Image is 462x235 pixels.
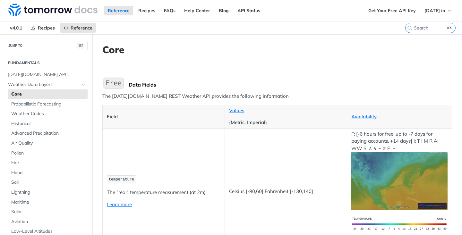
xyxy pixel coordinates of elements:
span: Advanced Precipitation [11,130,86,137]
a: Historical [8,119,88,129]
span: Recipes [38,25,55,31]
p: Field [107,113,220,121]
p: (Metric, Imperial) [229,119,343,126]
a: Maritime [8,197,88,207]
a: Core [8,89,88,99]
a: FAQs [160,6,179,15]
span: Solar [11,209,86,215]
button: [DATE] io [421,6,456,15]
a: Aviation [8,217,88,227]
p: F: [-6 hours for free, up to -7 days for paying accounts, +14 days] I: T I M R A: WW S: ∧ ∨ ~ ⧖ P: + [351,130,448,210]
a: Reference [104,6,133,15]
img: Tomorrow.io Weather API Docs [8,4,98,16]
span: temperature [109,177,134,182]
span: Maritime [11,199,86,206]
span: Fire [11,160,86,166]
a: Availability [351,113,377,120]
span: [DATE][DOMAIN_NAME] APIs [8,71,86,78]
span: Core [11,91,86,97]
a: Get Your Free API Key [365,6,419,15]
span: [DATE] io [424,8,445,13]
button: JUMP TO⌘/ [5,41,88,50]
a: Help Center [181,6,214,15]
kbd: ⌘K [446,25,454,31]
svg: Search [407,25,412,30]
span: Weather Data Layers [8,81,79,88]
a: Fire [8,158,88,168]
p: Celsius [-90,60] Fahrenheit [-130,140] [229,188,343,195]
a: Flood [8,168,88,178]
p: The [DATE][DOMAIN_NAME] REST Weather API provides the following information [102,93,452,100]
span: Air Quality [11,140,86,147]
a: Reference [60,23,96,33]
span: Reference [71,25,92,31]
a: Values [229,107,244,113]
span: Pollen [11,150,86,156]
a: Probabilistic Forecasting [8,99,88,109]
a: Weather Data LayersHide subpages for Weather Data Layers [5,80,88,89]
a: Learn more [107,201,132,207]
button: Hide subpages for Weather Data Layers [81,82,86,87]
span: Weather Codes [11,111,86,117]
a: Soil [8,178,88,187]
div: Data Fields [129,81,452,88]
span: Flood [11,170,86,176]
span: Aviation [11,219,86,225]
span: Lightning [11,189,86,196]
a: Recipes [27,23,58,33]
a: Air Quality [8,138,88,148]
h2: Fundamentals [5,60,88,66]
span: v4.0.1 [6,23,26,33]
span: Historical [11,121,86,127]
a: [DATE][DOMAIN_NAME] APIs [5,70,88,80]
a: Recipes [135,6,159,15]
a: API Status [234,6,264,15]
a: Weather Codes [8,109,88,119]
a: Advanced Precipitation [8,129,88,138]
span: Low-Level Altitudes [11,228,86,235]
a: Blog [215,6,232,15]
a: Solar [8,207,88,217]
span: Expand image [351,221,448,227]
span: Soil [11,179,86,186]
span: ⌘/ [77,43,84,48]
a: Lightning [8,188,88,197]
a: Pollen [8,148,88,158]
p: The "real" temperature measurement (at 2m) [107,189,220,196]
h1: Core [102,44,452,55]
span: Expand image [351,177,448,183]
span: Probabilistic Forecasting [11,101,86,107]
